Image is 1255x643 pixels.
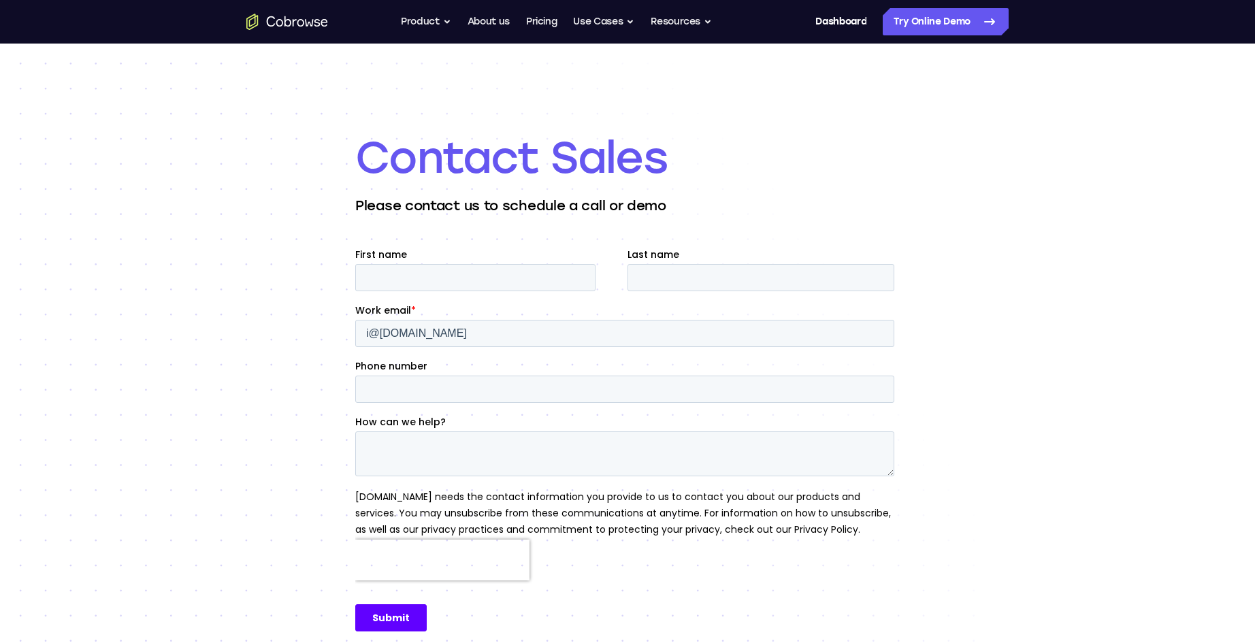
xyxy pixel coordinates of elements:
[246,14,328,30] a: Go to the home page
[815,8,866,35] a: Dashboard
[651,8,712,35] button: Resources
[573,8,634,35] button: Use Cases
[355,248,900,643] iframe: Form 0
[355,196,900,215] p: Please contact us to schedule a call or demo
[468,8,510,35] a: About us
[401,8,451,35] button: Product
[355,131,900,185] h1: Contact Sales
[526,8,557,35] a: Pricing
[883,8,1009,35] a: Try Online Demo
